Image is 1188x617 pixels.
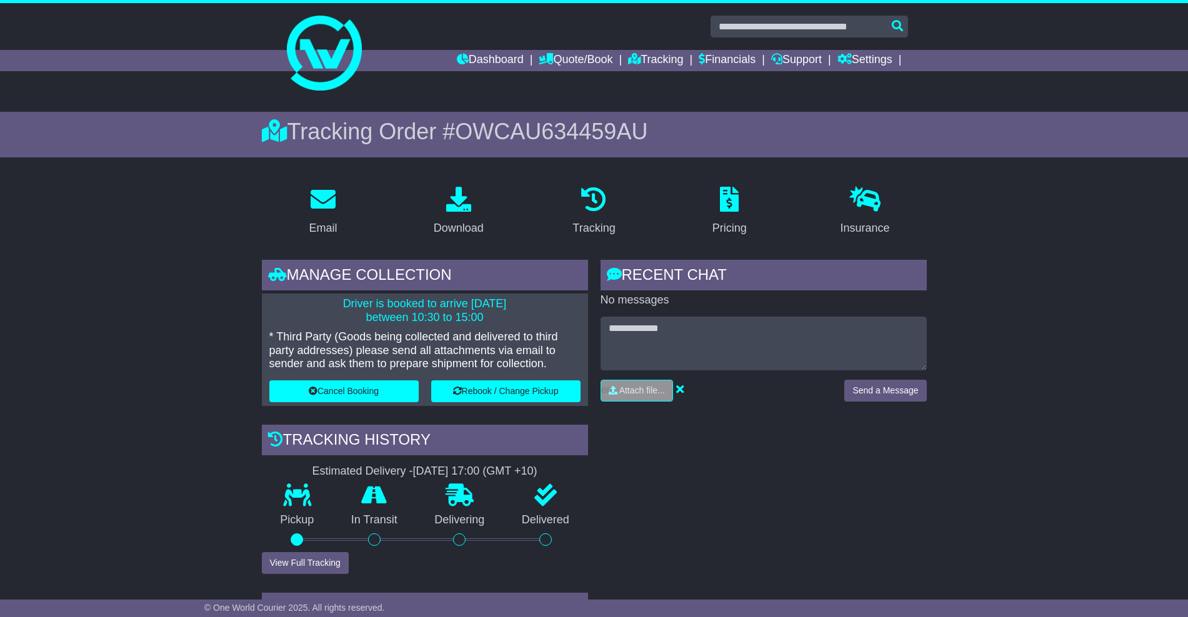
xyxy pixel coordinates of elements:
div: Manage collection [262,260,588,294]
button: View Full Tracking [262,552,349,574]
a: Financials [699,50,756,71]
a: Download [426,182,492,241]
a: Support [771,50,822,71]
span: © One World Courier 2025. All rights reserved. [204,603,385,613]
button: Rebook / Change Pickup [431,380,581,402]
span: OWCAU634459AU [455,119,647,144]
p: Delivering [416,513,504,527]
div: Insurance [841,220,890,237]
a: Tracking [564,182,623,241]
p: In Transit [332,513,416,527]
a: Insurance [832,182,898,241]
div: Download [434,220,484,237]
a: Quote/Book [539,50,612,71]
button: Cancel Booking [269,380,419,402]
div: Tracking [572,220,615,237]
p: No messages [601,294,927,307]
div: Estimated Delivery - [262,465,588,478]
div: RECENT CHAT [601,260,927,294]
div: Tracking Order # [262,118,927,145]
a: Tracking [628,50,683,71]
div: Email [309,220,337,237]
p: Pickup [262,513,333,527]
a: Pricing [704,182,755,241]
p: Driver is booked to arrive [DATE] between 10:30 to 15:00 [269,297,581,324]
a: Settings [837,50,892,71]
a: Email [301,182,345,241]
a: Dashboard [457,50,524,71]
div: Tracking history [262,425,588,458]
div: Pricing [712,220,747,237]
div: [DATE] 17:00 (GMT +10) [413,465,537,478]
p: Delivered [503,513,588,527]
button: Send a Message [844,380,926,402]
p: * Third Party (Goods being collected and delivered to third party addresses) please send all atta... [269,330,581,371]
